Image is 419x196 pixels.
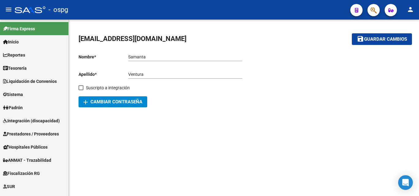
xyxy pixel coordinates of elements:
span: [EMAIL_ADDRESS][DOMAIN_NAME] [79,35,186,43]
button: Guardar cambios [352,33,412,45]
span: Firma Express [3,25,35,32]
p: Nombre [79,54,128,60]
span: Padrón [3,104,23,111]
span: Hospitales Públicos [3,144,48,150]
span: ANMAT - Trazabilidad [3,157,51,164]
span: Fiscalización RG [3,170,40,177]
div: Open Intercom Messenger [398,175,413,190]
span: Sistema [3,91,23,98]
mat-icon: save [357,35,364,43]
span: Reportes [3,52,25,58]
span: Tesorería [3,65,27,72]
span: Inicio [3,39,19,45]
span: Suscripto a integración [86,84,130,91]
p: Apellido [79,71,128,78]
span: Integración (discapacidad) [3,117,60,124]
mat-icon: add [82,98,89,106]
span: - ospg [48,3,68,17]
button: Cambiar Contraseña [79,96,147,107]
span: Guardar cambios [364,37,407,42]
mat-icon: menu [5,6,12,13]
span: Cambiar Contraseña [83,99,142,105]
span: SUR [3,183,15,190]
span: Prestadores / Proveedores [3,131,59,137]
mat-icon: person [407,6,414,13]
span: Liquidación de Convenios [3,78,57,85]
